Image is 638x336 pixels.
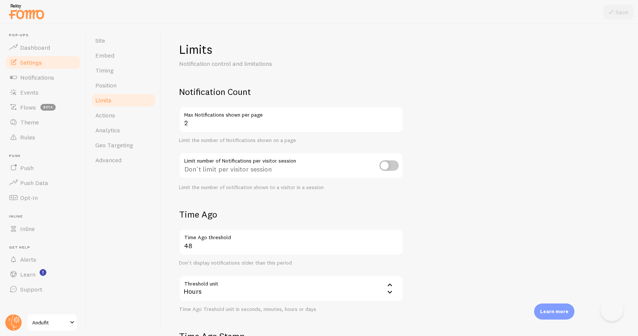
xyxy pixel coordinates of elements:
[91,123,156,138] a: Analytics
[91,78,156,93] a: Position
[20,118,39,126] span: Theme
[91,33,156,48] a: Site
[20,286,42,293] span: Support
[4,40,81,55] a: Dashboard
[179,107,403,119] label: Max Notifications shown per page
[95,52,114,59] span: Embed
[179,229,403,242] label: Time Ago threshold
[4,115,81,130] a: Theme
[32,318,68,327] span: Andufit
[95,156,121,164] span: Advanced
[20,74,54,81] span: Notifications
[179,306,403,313] div: Time Ago Treshold unit in seconds, minutes, hours or days
[601,299,623,321] iframe: Help Scout Beacon - Open
[4,100,81,115] a: Flows beta
[4,221,81,236] a: Inline
[4,160,81,175] a: Push
[91,93,156,108] a: Limits
[91,63,156,78] a: Timing
[20,225,35,232] span: Inline
[4,267,81,282] a: Learn
[20,104,36,111] span: Flows
[9,154,81,158] span: Push
[95,126,120,134] span: Analytics
[9,214,81,219] span: Inline
[95,111,115,119] span: Actions
[534,303,574,320] div: Learn more
[95,141,133,149] span: Geo Targeting
[4,55,81,70] a: Settings
[179,209,403,220] h2: Time Ago
[4,252,81,267] a: Alerts
[540,308,568,315] p: Learn more
[4,175,81,190] a: Push Data
[20,89,38,96] span: Events
[179,59,358,68] p: Notification control and limitations
[20,271,36,278] span: Learn
[9,245,81,250] span: Get Help
[91,108,156,123] a: Actions
[4,190,81,205] a: Opt-In
[4,85,81,100] a: Events
[95,67,114,74] span: Timing
[9,33,81,38] span: Pop-ups
[40,104,56,111] span: beta
[95,81,117,89] span: Position
[4,70,81,85] a: Notifications
[179,137,403,144] div: Limit the number of Notifications shown on a page
[91,48,156,63] a: Embed
[20,44,50,51] span: Dashboard
[8,2,45,21] img: fomo-relay-logo-orange.svg
[20,256,36,263] span: Alerts
[91,152,156,167] a: Advanced
[91,138,156,152] a: Geo Targeting
[20,194,38,201] span: Opt-In
[20,59,42,66] span: Settings
[4,130,81,145] a: Rules
[27,314,77,332] a: Andufit
[179,184,403,191] div: Limit the number of notification shown to a visitor in a session
[95,37,105,44] span: Site
[20,179,48,187] span: Push Data
[179,260,403,266] div: Don't display notifications older than this period
[179,275,403,302] div: Hours
[179,152,403,180] div: Don't limit per visitor session
[4,282,81,297] a: Support
[20,133,35,141] span: Rules
[95,96,111,104] span: Limits
[40,269,46,276] svg: <p>Watch New Feature Tutorials!</p>
[179,42,403,57] h1: Limits
[179,86,403,98] h2: Notification Count
[20,164,34,172] span: Push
